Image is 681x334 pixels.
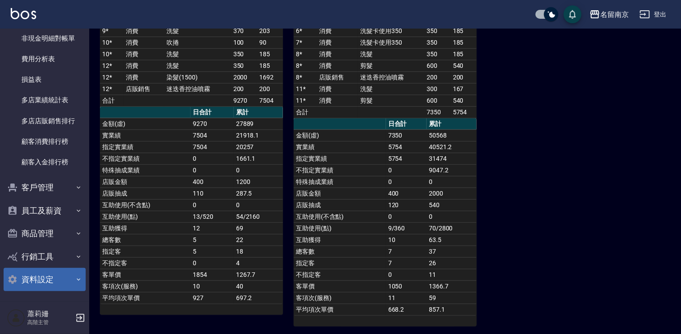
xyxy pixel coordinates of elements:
[191,269,233,280] td: 1854
[358,48,425,60] td: 洗髮
[100,257,191,269] td: 不指定客
[191,164,233,176] td: 0
[386,141,427,153] td: 5754
[427,222,477,234] td: 70/2800
[164,60,231,71] td: 洗髮
[11,8,36,19] img: Logo
[386,211,427,222] td: 0
[427,176,477,188] td: 0
[425,83,451,95] td: 300
[234,164,283,176] td: 0
[100,269,191,280] td: 客單價
[4,199,86,222] button: 員工及薪資
[191,211,233,222] td: 13/520
[100,107,283,304] table: a dense table
[231,71,257,83] td: 2000
[294,292,386,304] td: 客項次(服務)
[425,71,451,83] td: 200
[27,309,73,318] h5: 蕭莉姍
[231,37,257,48] td: 100
[425,37,451,48] td: 350
[234,199,283,211] td: 0
[234,176,283,188] td: 1200
[451,95,477,106] td: 540
[317,71,358,83] td: 店販銷售
[100,164,191,176] td: 特殊抽成業績
[386,129,427,141] td: 7350
[427,129,477,141] td: 50568
[386,246,427,257] td: 7
[100,211,191,222] td: 互助使用(點)
[317,48,358,60] td: 消費
[100,199,191,211] td: 互助使用(不含點)
[164,48,231,60] td: 洗髮
[231,83,257,95] td: 200
[358,83,425,95] td: 洗髮
[100,234,191,246] td: 總客數
[234,257,283,269] td: 4
[124,60,164,71] td: 消費
[231,60,257,71] td: 350
[100,222,191,234] td: 互助獲得
[191,292,233,304] td: 927
[294,199,386,211] td: 店販抽成
[234,234,283,246] td: 22
[100,153,191,164] td: 不指定實業績
[294,153,386,164] td: 指定實業績
[427,153,477,164] td: 31474
[294,280,386,292] td: 客單價
[7,309,25,327] img: Person
[234,129,283,141] td: 21918.1
[294,222,386,234] td: 互助使用(點)
[427,211,477,222] td: 0
[100,188,191,199] td: 店販抽成
[294,234,386,246] td: 互助獲得
[358,71,425,83] td: 迷迭香控油噴霧
[124,71,164,83] td: 消費
[234,188,283,199] td: 287.5
[234,107,283,118] th: 累計
[191,107,233,118] th: 日合計
[191,234,233,246] td: 5
[100,292,191,304] td: 平均項次單價
[451,25,477,37] td: 185
[124,25,164,37] td: 消費
[294,257,386,269] td: 指定客
[386,257,427,269] td: 7
[100,95,124,106] td: 合計
[427,269,477,280] td: 11
[294,118,477,316] table: a dense table
[294,304,386,315] td: 平均項次單價
[427,304,477,315] td: 857.1
[231,95,257,106] td: 9270
[234,118,283,129] td: 27889
[451,71,477,83] td: 200
[294,106,317,118] td: 合計
[4,28,86,49] a: 非現金明細對帳單
[124,37,164,48] td: 消費
[4,90,86,110] a: 多店業績統計表
[191,153,233,164] td: 0
[257,71,283,83] td: 1692
[294,129,386,141] td: 金額(虛)
[4,152,86,172] a: 顧客入金排行榜
[231,48,257,60] td: 350
[427,199,477,211] td: 540
[294,211,386,222] td: 互助使用(不含點)
[234,292,283,304] td: 697.2
[427,246,477,257] td: 37
[191,257,233,269] td: 0
[257,25,283,37] td: 203
[4,69,86,90] a: 損益表
[425,25,451,37] td: 350
[191,188,233,199] td: 110
[4,49,86,69] a: 費用分析表
[164,25,231,37] td: 洗髮
[4,245,86,268] button: 行銷工具
[386,222,427,234] td: 9/360
[294,269,386,280] td: 不指定客
[427,188,477,199] td: 2000
[257,48,283,60] td: 185
[294,188,386,199] td: 店販金額
[191,222,233,234] td: 12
